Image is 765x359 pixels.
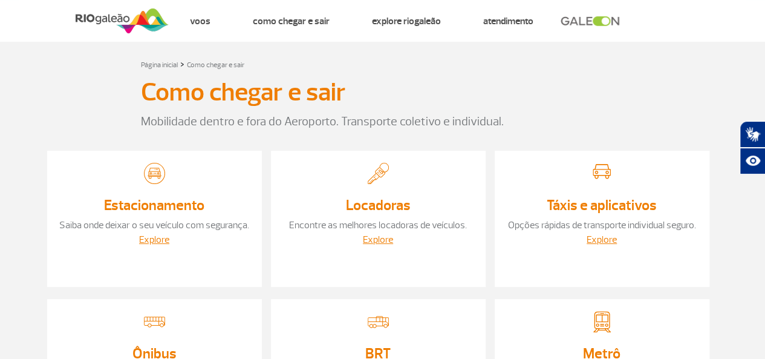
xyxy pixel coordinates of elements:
button: Abrir tradutor de língua de sinais. [740,121,765,148]
a: Opções rápidas de transporte individual seguro. [508,219,696,231]
a: Como chegar e sair [253,15,330,27]
button: Abrir recursos assistivos. [740,148,765,174]
a: Encontre as melhores locadoras de veículos. [289,219,467,231]
a: Como chegar e sair [187,61,244,70]
h3: Como chegar e sair [141,77,346,108]
a: Explore [587,234,617,246]
a: Locadoras [346,196,411,214]
a: Explore RIOgaleão [372,15,441,27]
a: Página inicial [141,61,178,70]
a: Estacionamento [104,196,204,214]
a: Atendimento [483,15,533,27]
a: Voos [190,15,210,27]
a: > [180,57,184,71]
p: Mobilidade dentro e fora do Aeroporto. Transporte coletivo e individual. [141,113,625,131]
div: Plugin de acessibilidade da Hand Talk. [740,121,765,174]
a: Explore [139,234,169,246]
a: Táxis e aplicativos [547,196,657,214]
a: Saiba onde deixar o seu veículo com segurança. [59,219,249,231]
a: Explore [363,234,393,246]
